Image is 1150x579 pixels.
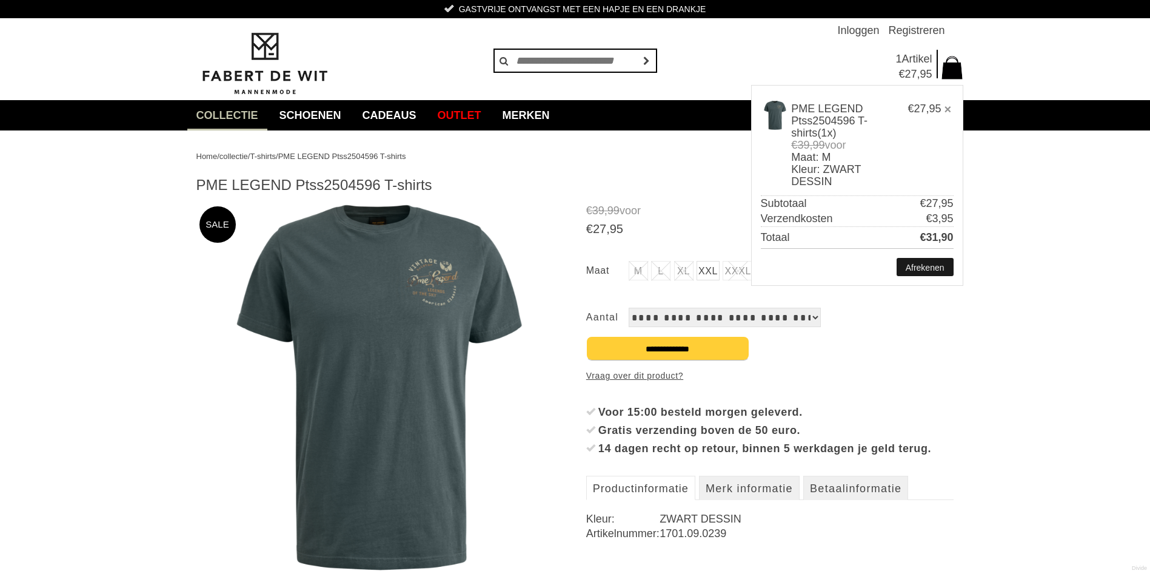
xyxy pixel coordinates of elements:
[944,103,952,115] a: ×
[607,205,620,217] span: 99
[586,261,954,283] ul: Maat
[699,476,800,500] a: Merk informatie
[917,68,920,80] span: ,
[938,197,941,209] span: ,
[1132,561,1147,576] a: Divide
[593,222,606,235] span: 27
[791,103,894,139] td: (1x)
[920,68,932,80] span: 95
[791,151,894,163] td: Maat: M
[875,52,963,82] a: 1Artikel €27,95
[837,18,879,42] a: Inloggen
[353,100,426,130] a: Cadeaus
[586,439,954,458] li: 14 dagen recht op retour, binnen 5 werkdagen je geld terug.
[586,222,593,235] span: €
[606,222,610,235] span: ,
[920,197,926,209] span: €
[932,212,938,225] span: 3
[938,231,941,243] span: ,
[791,139,797,151] span: €
[592,205,604,217] span: 39
[926,197,938,209] span: 27
[914,103,926,115] span: 27
[803,476,908,500] a: Betaalinformatie
[196,152,218,161] a: Home
[797,139,809,151] span: 39
[761,230,896,245] span: Totaal
[276,152,278,161] span: /
[196,31,333,96] img: Fabert de Wit
[187,100,267,130] a: collectie
[920,231,926,243] span: €
[248,152,250,161] span: /
[598,403,954,421] div: Voor 15:00 besteld morgen geleverd.
[929,103,941,115] span: 95
[791,139,846,151] span: voor
[908,103,914,115] span: €
[761,196,896,211] span: Subtotaal
[791,103,868,139] a: PME LEGEND Ptss2504596 T-shirts
[250,152,276,161] a: T-shirts
[586,512,660,526] dt: Kleur:
[941,231,953,243] span: 90
[610,222,623,235] span: 95
[812,139,824,151] span: 99
[586,476,695,500] a: Productinformatie
[697,261,720,280] a: XXL
[926,103,929,115] span: ,
[660,526,954,541] dd: 1701.09.0239
[586,203,954,218] span: voor
[898,68,904,80] span: €
[941,197,953,209] span: 95
[941,212,953,225] span: 95
[761,211,896,226] span: Verzendkosten
[901,53,932,65] span: Artikel
[895,53,901,65] span: 1
[586,308,629,327] label: Aantal
[660,512,954,526] dd: ZWART DESSIN
[938,212,941,225] span: ,
[926,212,932,225] span: €
[196,176,954,194] h1: PME LEGEND Ptss2504596 T-shirts
[897,258,954,276] a: Afrekenen
[888,18,944,42] a: Registreren
[278,152,406,161] a: PME LEGEND Ptss2504596 T-shirts
[586,367,683,385] a: Vraag over dit product?
[604,205,607,217] span: ,
[586,526,660,541] dt: Artikelnummer:
[196,203,564,572] img: PME LEGEND Ptss2504596 T-shirts
[809,139,812,151] span: ,
[598,421,954,439] div: Gratis verzending boven de 50 euro.
[586,205,592,217] span: €
[791,163,894,188] td: Kleur: ZWART DESSIN
[270,100,350,130] a: Schoenen
[904,68,917,80] span: 27
[219,152,248,161] a: collectie
[429,100,490,130] a: Outlet
[217,152,219,161] span: /
[926,231,938,243] span: 31
[493,100,559,130] a: Merken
